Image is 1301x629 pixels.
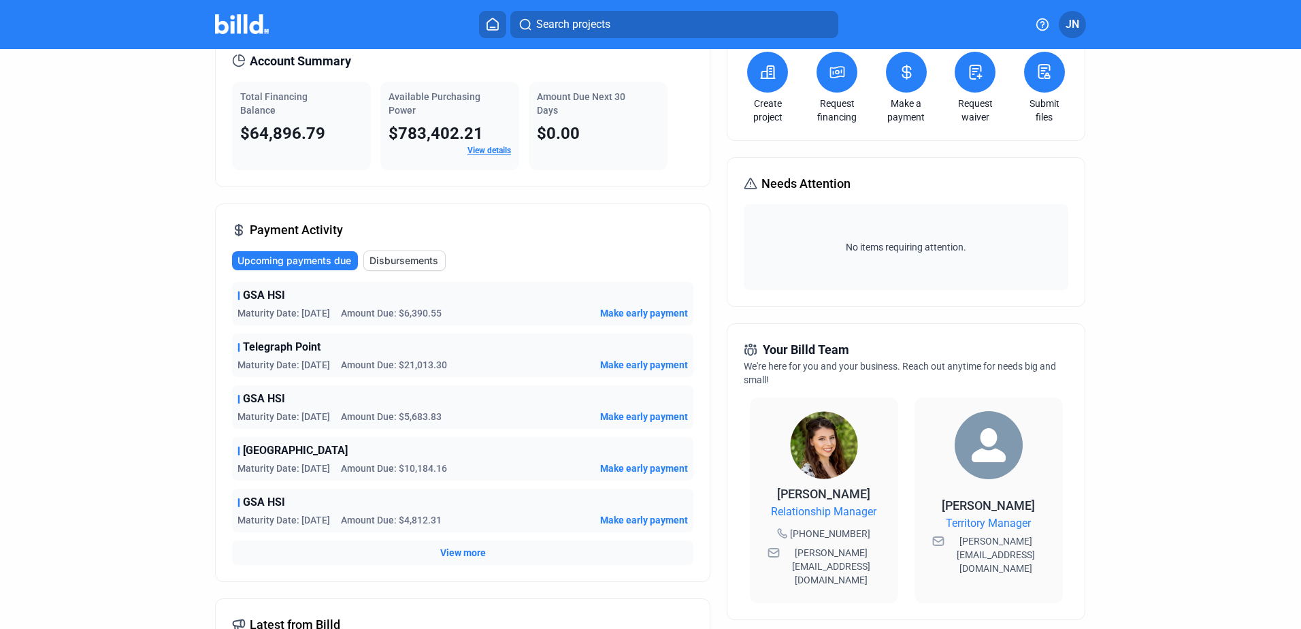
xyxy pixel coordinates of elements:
[883,97,930,124] a: Make a payment
[237,410,330,423] span: Maturity Date: [DATE]
[744,97,791,124] a: Create project
[1059,11,1086,38] button: JN
[341,513,442,527] span: Amount Due: $4,812.31
[744,361,1056,385] span: We're here for you and your business. Reach out anytime for needs big and small!
[600,306,688,320] button: Make early payment
[240,124,325,143] span: $64,896.79
[237,358,330,372] span: Maturity Date: [DATE]
[467,146,511,155] a: View details
[389,124,483,143] span: $783,402.21
[537,91,625,116] span: Amount Due Next 30 Days
[749,240,1062,254] span: No items requiring attention.
[341,306,442,320] span: Amount Due: $6,390.55
[243,339,320,355] span: Telegraph Point
[341,358,447,372] span: Amount Due: $21,013.30
[1021,97,1068,124] a: Submit files
[942,498,1035,513] span: [PERSON_NAME]
[369,254,438,268] span: Disbursements
[250,221,343,240] span: Payment Activity
[763,340,849,359] span: Your Billd Team
[777,487,870,501] span: [PERSON_NAME]
[600,462,688,475] button: Make early payment
[600,513,688,527] button: Make early payment
[243,391,285,407] span: GSA HSI
[363,251,446,271] button: Disbursements
[215,14,269,34] img: Billd Company Logo
[243,287,285,304] span: GSA HSI
[790,411,858,479] img: Relationship Manager
[440,546,486,560] button: View more
[761,174,851,193] span: Needs Attention
[790,527,870,541] span: [PHONE_NUMBER]
[341,462,447,475] span: Amount Due: $10,184.16
[600,358,688,372] button: Make early payment
[237,513,330,527] span: Maturity Date: [DATE]
[537,124,580,143] span: $0.00
[237,462,330,475] span: Maturity Date: [DATE]
[341,410,442,423] span: Amount Due: $5,683.83
[771,504,876,520] span: Relationship Manager
[243,442,348,459] span: [GEOGRAPHIC_DATA]
[510,11,838,38] button: Search projects
[600,410,688,423] button: Make early payment
[232,251,358,270] button: Upcoming payments due
[536,16,610,33] span: Search projects
[240,91,308,116] span: Total Financing Balance
[250,52,351,71] span: Account Summary
[946,515,1031,532] span: Territory Manager
[237,254,351,268] span: Upcoming payments due
[783,546,880,587] span: [PERSON_NAME][EMAIL_ADDRESS][DOMAIN_NAME]
[951,97,999,124] a: Request waiver
[1066,16,1079,33] span: JN
[243,494,285,511] span: GSA HSI
[813,97,861,124] a: Request financing
[389,91,480,116] span: Available Purchasing Power
[947,534,1045,575] span: [PERSON_NAME][EMAIL_ADDRESS][DOMAIN_NAME]
[955,411,1023,479] img: Territory Manager
[237,306,330,320] span: Maturity Date: [DATE]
